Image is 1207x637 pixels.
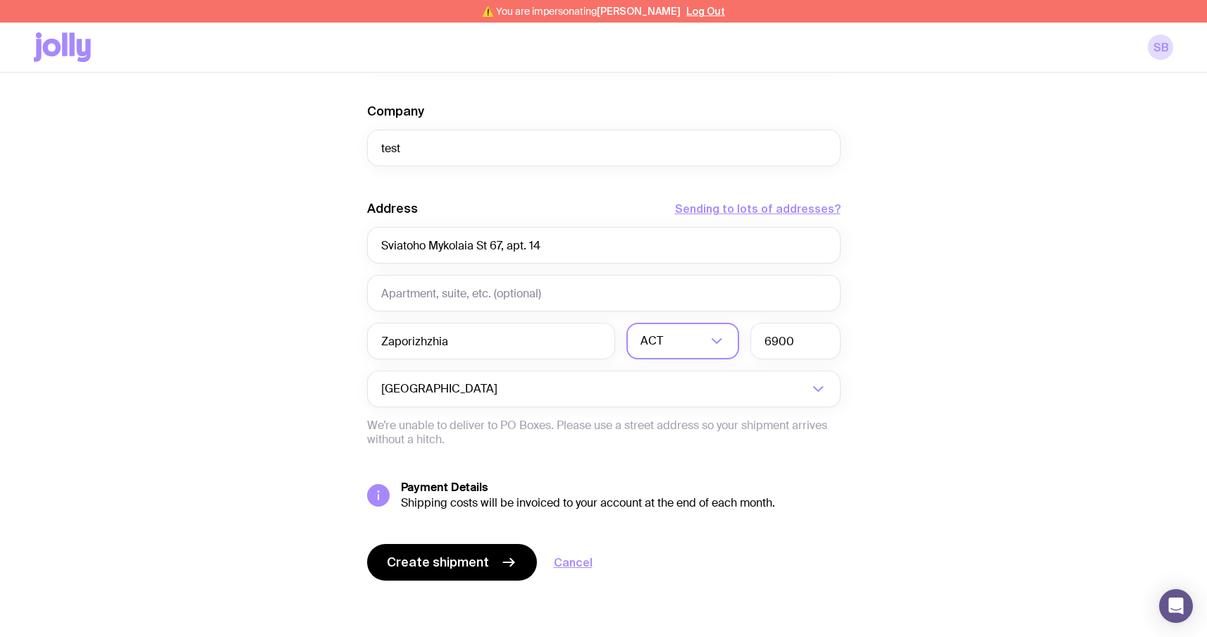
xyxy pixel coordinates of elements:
input: Search for option [666,323,707,359]
div: Shipping costs will be invoiced to your account at the end of each month. [401,496,841,510]
input: Company Name (optional) [367,130,841,166]
p: We’re unable to deliver to PO Boxes. Please use a street address so your shipment arrives without... [367,419,841,447]
input: Street Address [367,227,841,264]
input: Search for option [500,371,808,407]
h5: Payment Details [401,481,841,495]
label: Company [367,103,424,120]
a: sb [1148,35,1173,60]
span: [PERSON_NAME] [597,6,681,17]
input: Apartment, suite, etc. (optional) [367,275,841,311]
a: Cancel [554,554,593,571]
span: [GEOGRAPHIC_DATA] [381,371,500,407]
input: Postcode [750,323,841,359]
span: Create shipment [387,554,489,571]
button: Sending to lots of addresses? [675,200,841,217]
span: ⚠️ You are impersonating [482,6,681,17]
div: Search for option [626,323,739,359]
span: ACT [640,323,666,359]
button: Create shipment [367,544,537,581]
label: Address [367,200,418,217]
input: Suburb [367,323,615,359]
button: Log Out [686,6,725,17]
div: Search for option [367,371,841,407]
div: Open Intercom Messenger [1159,589,1193,623]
